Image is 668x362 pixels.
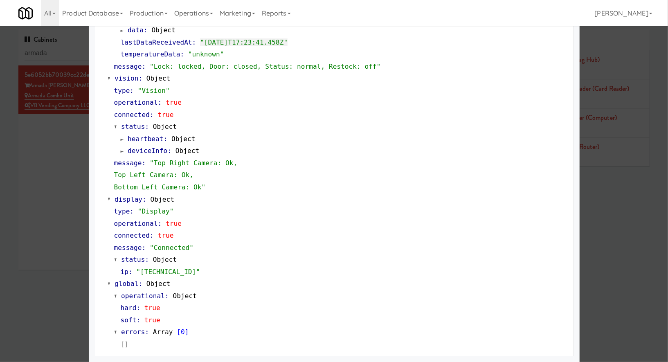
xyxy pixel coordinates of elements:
[115,280,138,288] span: global
[114,87,130,94] span: type
[114,99,158,106] span: operational
[144,26,148,34] span: :
[130,87,134,94] span: :
[150,63,381,70] span: "Lock: locked, Door: closed, Status: normal, Restock: off"
[114,232,150,239] span: connected
[175,147,199,155] span: Object
[114,244,142,252] span: message
[121,304,137,312] span: hard
[166,220,182,227] span: true
[158,111,174,119] span: true
[128,147,167,155] span: deviceInfo
[121,268,128,276] span: ip
[146,280,170,288] span: Object
[115,74,138,82] span: vision
[18,6,33,20] img: Micromart
[136,316,140,324] span: :
[165,292,169,300] span: :
[136,304,140,312] span: :
[114,63,142,70] span: message
[142,159,146,167] span: :
[158,220,162,227] span: :
[153,256,177,263] span: Object
[151,196,174,203] span: Object
[145,256,149,263] span: :
[144,316,160,324] span: true
[114,220,158,227] span: operational
[153,123,177,130] span: Object
[114,207,130,215] span: type
[200,38,288,46] span: "[DATE]T17:23:41.458Z"
[128,268,133,276] span: :
[121,256,145,263] span: status
[138,207,174,215] span: "Display"
[121,38,192,46] span: lastDataReceivedAt
[171,135,195,143] span: Object
[142,196,146,203] span: :
[158,232,174,239] span: true
[167,147,171,155] span: :
[115,196,142,203] span: display
[150,111,154,119] span: :
[164,135,168,143] span: :
[128,135,164,143] span: heartbeat
[151,26,175,34] span: Object
[150,232,154,239] span: :
[150,244,193,252] span: "Connected"
[121,123,145,130] span: status
[153,328,173,336] span: Array
[121,328,145,336] span: errors
[138,74,142,82] span: :
[181,328,185,336] span: 0
[121,50,180,58] span: temperatureData
[136,268,200,276] span: "[TECHNICAL_ID]"
[180,50,184,58] span: :
[166,99,182,106] span: true
[177,328,181,336] span: [
[138,87,170,94] span: "Vision"
[130,207,134,215] span: :
[188,50,224,58] span: "unknown"
[121,316,137,324] span: soft
[192,38,196,46] span: :
[142,63,146,70] span: :
[185,328,189,336] span: ]
[173,292,197,300] span: Object
[114,159,238,191] span: "Top Right Camera: Ok, Top Left Camera: Ok, Bottom Left Camera: Ok"
[138,280,142,288] span: :
[145,328,149,336] span: :
[114,111,150,119] span: connected
[158,99,162,106] span: :
[121,292,165,300] span: operational
[146,74,170,82] span: Object
[142,244,146,252] span: :
[144,304,160,312] span: true
[128,26,144,34] span: data
[114,159,142,167] span: message
[145,123,149,130] span: :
